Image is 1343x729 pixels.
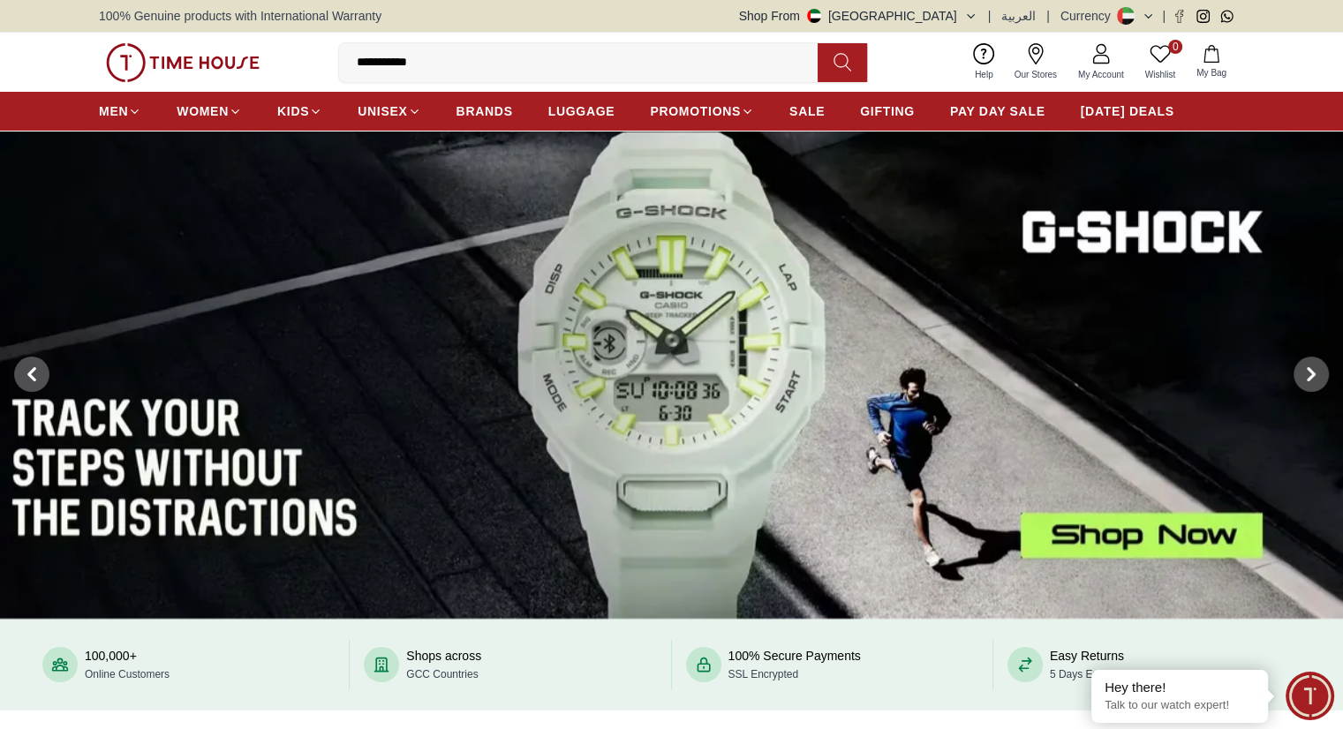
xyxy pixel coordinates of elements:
[968,68,1000,81] span: Help
[99,95,141,127] a: MEN
[1189,66,1234,79] span: My Bag
[548,102,615,120] span: LUGGAGE
[1050,668,1137,680] span: 5 Days Exchange*
[1196,10,1210,23] a: Instagram
[860,102,915,120] span: GIFTING
[1060,7,1118,25] div: Currency
[406,668,478,680] span: GCC Countries
[1046,7,1050,25] span: |
[1186,41,1237,83] button: My Bag
[456,95,513,127] a: BRANDS
[1050,647,1137,682] div: Easy Returns
[85,647,170,682] div: 100,000+
[358,95,420,127] a: UNISEX
[728,668,799,680] span: SSL Encrypted
[964,40,1004,85] a: Help
[1105,698,1255,713] p: Talk to our watch expert!
[1162,7,1166,25] span: |
[406,647,481,682] div: Shops across
[1004,40,1068,85] a: Our Stores
[99,102,128,120] span: MEN
[177,95,242,127] a: WOMEN
[860,95,915,127] a: GIFTING
[988,7,992,25] span: |
[177,102,229,120] span: WOMEN
[358,102,407,120] span: UNISEX
[950,95,1045,127] a: PAY DAY SALE
[277,95,322,127] a: KIDS
[739,7,977,25] button: Shop From[GEOGRAPHIC_DATA]
[1138,68,1182,81] span: Wishlist
[85,668,170,680] span: Online Customers
[1173,10,1186,23] a: Facebook
[1081,102,1174,120] span: [DATE] DEALS
[1168,40,1182,54] span: 0
[807,9,821,23] img: United Arab Emirates
[1007,68,1064,81] span: Our Stores
[728,647,861,682] div: 100% Secure Payments
[650,95,754,127] a: PROMOTIONS
[548,95,615,127] a: LUGGAGE
[1220,10,1234,23] a: Whatsapp
[1135,40,1186,85] a: 0Wishlist
[106,43,260,82] img: ...
[789,95,825,127] a: SALE
[950,102,1045,120] span: PAY DAY SALE
[456,102,513,120] span: BRANDS
[1105,679,1255,696] div: Hey there!
[650,102,741,120] span: PROMOTIONS
[1071,68,1131,81] span: My Account
[1081,95,1174,127] a: [DATE] DEALS
[789,102,825,120] span: SALE
[1001,7,1036,25] button: العربية
[277,102,309,120] span: KIDS
[1286,672,1334,720] div: Chat Widget
[99,7,381,25] span: 100% Genuine products with International Warranty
